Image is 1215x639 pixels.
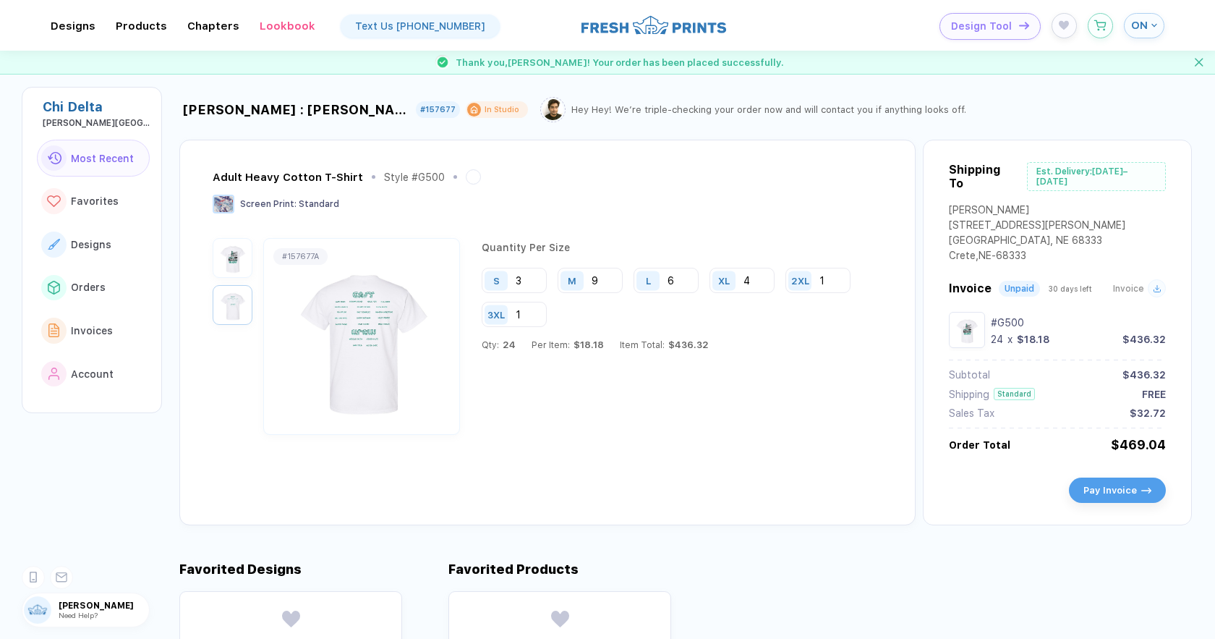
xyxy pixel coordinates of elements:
span: Design Tool [951,20,1012,33]
img: 2df46aa1-3062-4b0f-a98e-54fb20b599b8_nt_front_1756926580478.jpg [216,242,249,274]
div: $32.72 [1130,407,1166,419]
div: $436.32 [1122,369,1166,381]
div: Shipping [949,389,989,400]
img: link to icon [48,239,60,250]
div: 2XL [791,275,809,286]
button: link to iconFavorites [37,182,150,220]
div: x [1006,334,1014,345]
div: Doane University [43,118,150,128]
img: logo [581,14,726,36]
img: link to icon [47,152,61,164]
img: link to icon [48,323,60,337]
img: link to icon [48,281,60,294]
button: link to iconOrders [37,269,150,307]
img: icon [1019,22,1029,30]
div: Unpaid [1005,284,1034,294]
div: Lookbook [260,20,315,33]
span: Thank you, [PERSON_NAME] ! Your order has been placed successfully. [456,57,784,68]
div: Est. Delivery: [DATE]–[DATE] [1027,162,1166,191]
span: ON [1131,19,1148,32]
button: Pay Invoiceicon [1069,478,1166,503]
div: XL [718,275,730,286]
img: user profile [24,596,51,624]
span: Screen Print : [240,199,297,209]
span: Invoices [71,325,113,337]
span: Favorites [71,195,119,207]
div: M [568,275,576,286]
div: # 157677A [282,252,319,261]
div: FREE [1142,389,1166,400]
div: Sales Tax [949,407,994,419]
div: Qty: [482,339,516,350]
div: Subtotal [949,369,990,381]
span: Invoice [949,282,992,295]
button: ON [1124,13,1164,38]
span: Orders [71,282,106,293]
div: [PERSON_NAME] : [PERSON_NAME][GEOGRAPHIC_DATA] [183,102,410,117]
span: Standard [299,199,339,209]
div: Text Us [PHONE_NUMBER] [355,20,485,32]
div: 3XL [487,309,505,320]
div: Standard [994,388,1035,400]
div: Per Item: [532,339,604,350]
div: [PERSON_NAME] [949,204,1125,219]
span: Need Help? [59,611,98,619]
span: Account [71,368,114,380]
div: Quantity Per Size [482,242,879,268]
div: Item Total: [620,339,709,350]
img: 2df46aa1-3062-4b0f-a98e-54fb20b599b8_nt_front_1756926580478.jpg [952,316,981,344]
div: Favorited Designs [179,562,302,577]
span: 24 [499,339,516,350]
div: #157677 [420,105,456,114]
div: ChaptersToggle dropdown menu chapters [187,20,239,33]
div: DesignsToggle dropdown menu [51,20,95,33]
span: Invoice [1113,284,1144,294]
div: $18.18 [1017,334,1050,345]
button: link to iconAccount [37,355,150,393]
div: L [646,275,651,286]
div: $469.04 [1111,437,1166,452]
div: $436.32 [1122,334,1166,345]
img: icon [1141,488,1151,494]
div: Order Total [949,439,1010,451]
img: Tariq.png [542,99,563,120]
span: $18.18 [570,339,604,350]
div: Hey Hey! We’re triple-checking your order now and will contact you if anything looks off. [571,104,966,115]
div: [GEOGRAPHIC_DATA], NE 68333 [949,234,1125,250]
div: #G500 [991,317,1166,329]
div: Crete , NE - 68333 [949,250,1125,265]
button: link to iconDesigns [37,226,150,263]
img: success gif [431,51,454,74]
div: ProductsToggle dropdown menu [116,20,167,33]
a: Text Us [PHONE_NUMBER] [341,14,500,38]
img: link to icon [48,368,60,381]
div: Favorited Products [448,562,579,577]
img: 2df46aa1-3062-4b0f-a98e-54fb20b599b8_nt_back_1756926580481.jpg [216,289,249,321]
span: $436.32 [665,339,709,350]
img: 2df46aa1-3062-4b0f-a98e-54fb20b599b8_nt_back_1756926580481.jpg [268,252,456,421]
button: Design Toolicon [939,13,1041,40]
img: Screen Print [213,195,234,213]
button: link to iconInvoices [37,312,150,350]
span: Pay Invoice [1083,485,1137,496]
div: Chi Delta [43,99,150,114]
span: [PERSON_NAME] [59,601,149,611]
span: Most Recent [71,153,134,164]
div: Shipping To [949,163,1016,190]
div: In Studio [485,104,519,115]
div: S [493,275,500,286]
span: 30 days left [1049,284,1092,293]
div: 24 [991,334,1003,345]
div: LookbookToggle dropdown menu chapters [260,20,315,33]
button: link to iconMost Recent [37,140,150,177]
div: Adult Heavy Cotton T-Shirt [213,171,363,184]
span: Designs [71,239,111,250]
div: Style # G500 [384,172,445,183]
img: link to icon [47,195,61,208]
div: [STREET_ADDRESS][PERSON_NAME] [949,219,1125,234]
